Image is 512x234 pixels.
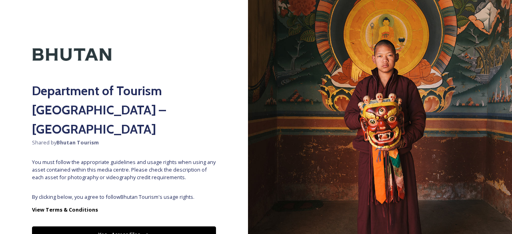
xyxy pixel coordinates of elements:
[32,205,216,214] a: View Terms & Conditions
[32,139,216,146] span: Shared by
[32,206,98,213] strong: View Terms & Conditions
[32,32,112,77] img: Kingdom-of-Bhutan-Logo.png
[32,193,216,201] span: By clicking below, you agree to follow Bhutan Tourism 's usage rights.
[32,81,216,139] h2: Department of Tourism [GEOGRAPHIC_DATA] – [GEOGRAPHIC_DATA]
[56,139,99,146] strong: Bhutan Tourism
[32,158,216,182] span: You must follow the appropriate guidelines and usage rights when using any asset contained within...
